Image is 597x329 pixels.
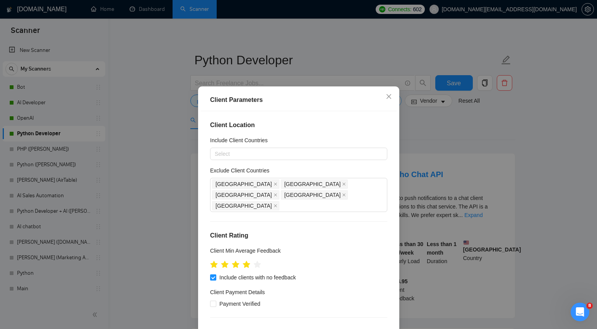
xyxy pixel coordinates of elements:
[273,182,277,186] span: close
[378,86,399,107] button: Close
[284,180,340,188] span: [GEOGRAPHIC_DATA]
[210,166,269,175] h5: Exclude Client Countries
[221,261,229,269] span: star
[212,201,279,210] span: Africa
[232,261,239,269] span: star
[571,303,589,321] iframe: Intercom live chat
[281,190,348,200] span: China
[210,231,387,240] h4: Client Rating
[216,273,299,282] span: Include clients with no feedback
[216,180,272,188] span: [GEOGRAPHIC_DATA]
[210,95,387,105] div: Client Parameters
[284,191,340,199] span: [GEOGRAPHIC_DATA]
[243,261,250,269] span: star
[281,179,348,189] span: India
[386,93,392,100] span: close
[253,261,261,269] span: star
[210,246,281,255] h5: Client Min Average Feedback
[587,303,593,309] span: 8
[210,288,265,296] h4: Client Payment Details
[212,190,279,200] span: Bangladesh
[216,202,272,210] span: [GEOGRAPHIC_DATA]
[273,193,277,197] span: close
[212,179,279,189] span: Pakistan
[273,204,277,208] span: close
[210,261,218,269] span: star
[210,121,387,130] h4: Client Location
[210,136,268,145] h5: Include Client Countries
[216,191,272,199] span: [GEOGRAPHIC_DATA]
[216,300,263,308] span: Payment Verified
[342,193,346,197] span: close
[342,182,346,186] span: close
